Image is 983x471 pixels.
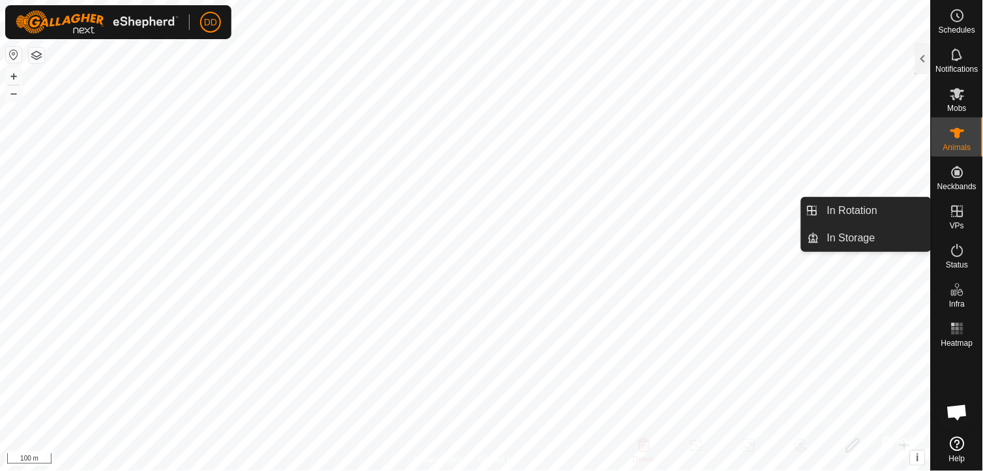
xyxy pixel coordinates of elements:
[6,85,22,101] button: –
[932,431,983,468] a: Help
[938,393,977,432] div: Open chat
[943,144,971,151] span: Animals
[911,451,925,465] button: i
[946,261,968,269] span: Status
[478,454,517,466] a: Contact Us
[936,65,978,73] span: Notifications
[6,68,22,84] button: +
[6,47,22,63] button: Reset Map
[937,183,976,190] span: Neckbands
[204,16,217,29] span: DD
[949,300,965,308] span: Infra
[939,26,975,34] span: Schedules
[917,452,919,463] span: i
[802,225,931,251] li: In Storage
[948,104,967,112] span: Mobs
[414,454,463,466] a: Privacy Policy
[827,203,877,219] span: In Rotation
[949,455,965,463] span: Help
[819,225,931,251] a: In Storage
[941,339,973,347] span: Heatmap
[950,222,964,230] span: VPs
[29,48,44,63] button: Map Layers
[802,198,931,224] li: In Rotation
[16,10,179,34] img: Gallagher Logo
[827,230,875,246] span: In Storage
[819,198,931,224] a: In Rotation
